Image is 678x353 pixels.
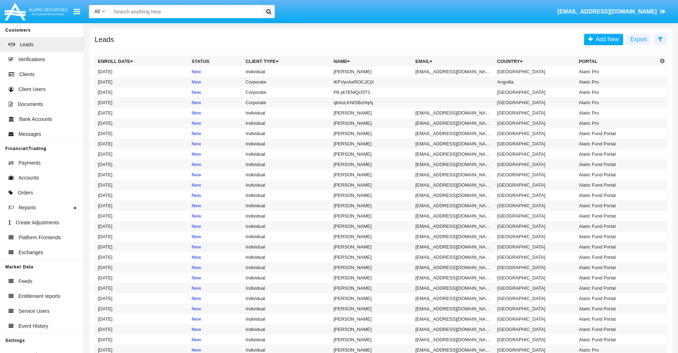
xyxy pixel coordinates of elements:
td: Corporate [243,77,331,87]
td: Alaric Fund Portal [576,314,658,324]
input: Search [110,5,260,18]
td: [DATE] [95,242,189,252]
td: [DATE] [95,180,189,190]
td: [DATE] [95,128,189,139]
td: Individual [243,190,331,200]
td: [GEOGRAPHIC_DATA] [494,139,576,149]
td: Individual [243,139,331,149]
td: Alaric Fund Portal [576,304,658,314]
th: Client Type [243,56,331,67]
td: [PERSON_NAME] [331,335,412,345]
th: Email [412,56,494,67]
td: [DATE] [95,221,189,231]
td: [DATE] [95,108,189,118]
td: [EMAIL_ADDRESS][DOMAIN_NAME] [412,262,494,273]
td: [DATE] [95,190,189,200]
td: New [189,221,243,231]
td: Alaric Fund Portal [576,139,658,149]
td: [PERSON_NAME] [331,170,412,180]
td: Alaric Fund Portal [576,252,658,262]
td: [PERSON_NAME] [331,159,412,170]
td: [PERSON_NAME] [331,252,412,262]
td: [EMAIL_ADDRESS][DOMAIN_NAME] [412,190,494,200]
td: [EMAIL_ADDRESS][DOMAIN_NAME] [412,324,494,335]
button: Export [626,34,651,45]
a: Add New [584,34,623,45]
td: New [189,128,243,139]
td: Alaric Fund Portal [576,242,658,252]
td: [GEOGRAPHIC_DATA] [494,190,576,200]
td: Individual [243,335,331,345]
td: [GEOGRAPHIC_DATA] [494,97,576,108]
td: Individual [243,324,331,335]
td: Alaric Fund Portal [576,211,658,221]
td: Individual [243,66,331,77]
td: [PERSON_NAME] [331,128,412,139]
span: Payments [19,159,41,167]
td: Individual [243,231,331,242]
td: Individual [243,159,331,170]
td: Alaric Fund Portal [576,128,658,139]
td: [EMAIL_ADDRESS][DOMAIN_NAME] [412,66,494,77]
th: Enroll Date [95,56,189,67]
td: Anguilla [494,77,576,87]
td: Alaric Pro [576,87,658,97]
td: Individual [243,221,331,231]
td: [DATE] [95,273,189,283]
td: Alaric Fund Portal [576,190,658,200]
td: [GEOGRAPHIC_DATA] [494,221,576,231]
td: New [189,252,243,262]
td: [GEOGRAPHIC_DATA] [494,180,576,190]
td: [GEOGRAPHIC_DATA] [494,283,576,293]
th: Portal [576,56,658,67]
td: iKFVyoAeROCJCjX [331,77,412,87]
td: New [189,242,243,252]
td: Individual [243,211,331,221]
td: [PERSON_NAME] [331,262,412,273]
td: [DATE] [95,118,189,128]
td: New [189,139,243,149]
td: [PERSON_NAME] [331,139,412,149]
td: Alaric Fund Portal [576,324,658,335]
td: [GEOGRAPHIC_DATA] [494,200,576,211]
td: [PERSON_NAME] [331,324,412,335]
td: qbAoLKNISBzHqAj [331,97,412,108]
span: Exchanges [19,249,43,256]
td: New [189,97,243,108]
td: Alaric Pro [576,66,658,77]
td: New [189,324,243,335]
td: [GEOGRAPHIC_DATA] [494,314,576,324]
td: Alaric Fund Portal [576,283,658,293]
td: New [189,262,243,273]
span: Verifications [18,56,45,63]
td: [GEOGRAPHIC_DATA] [494,231,576,242]
td: [EMAIL_ADDRESS][DOMAIN_NAME] [412,273,494,283]
span: Bank Accounts [19,116,52,123]
td: Individual [243,108,331,118]
td: [EMAIL_ADDRESS][DOMAIN_NAME] [412,304,494,314]
td: [DATE] [95,77,189,87]
td: Individual [243,283,331,293]
td: Corporate [243,97,331,108]
td: [EMAIL_ADDRESS][DOMAIN_NAME] [412,139,494,149]
span: Client Users [19,86,46,93]
td: Alaric Fund Portal [576,170,658,180]
span: Create Adjustments [16,219,59,226]
span: All [94,9,100,14]
td: [DATE] [95,262,189,273]
td: New [189,66,243,77]
td: [GEOGRAPHIC_DATA] [494,149,576,159]
td: Individual [243,149,331,159]
td: Alaric Fund Portal [576,149,658,159]
td: Alaric Fund Portal [576,221,658,231]
span: [EMAIL_ADDRESS][DOMAIN_NAME] [557,9,657,15]
td: [GEOGRAPHIC_DATA] [494,108,576,118]
td: New [189,231,243,242]
td: [EMAIL_ADDRESS][DOMAIN_NAME] [412,108,494,118]
td: [PERSON_NAME] [331,149,412,159]
td: Alaric Fund Portal [576,231,658,242]
td: Individual [243,200,331,211]
td: [DATE] [95,252,189,262]
td: [DATE] [95,66,189,77]
td: [EMAIL_ADDRESS][DOMAIN_NAME] [412,283,494,293]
